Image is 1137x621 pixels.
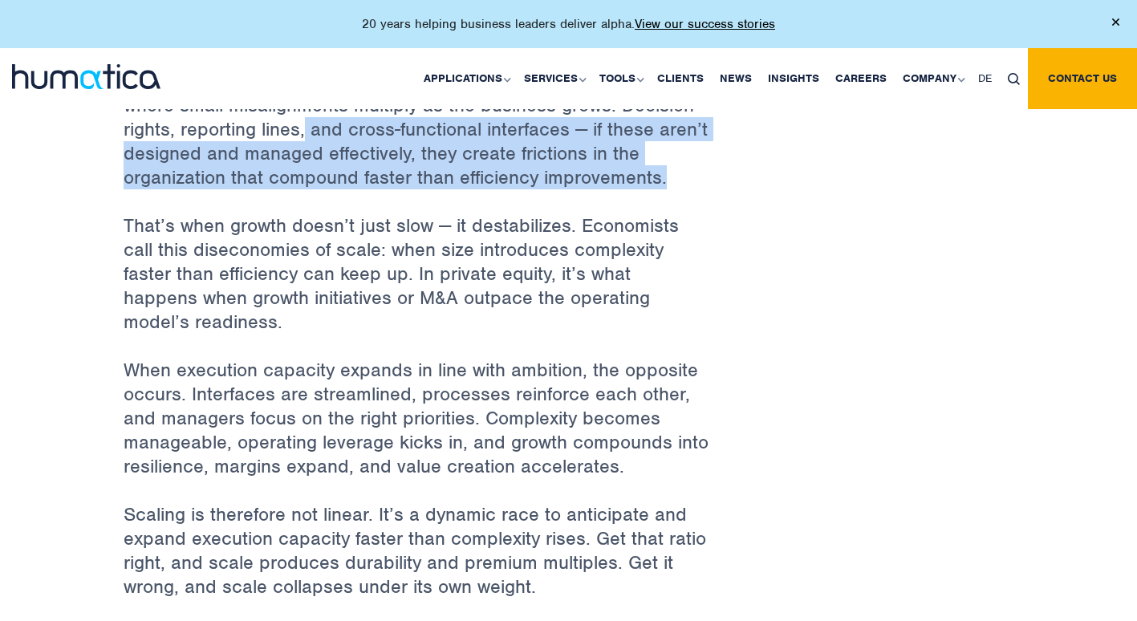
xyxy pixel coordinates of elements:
p: But organizations are not linear. They’re complex, adaptive systems where small misalignments mul... [124,69,709,213]
p: 20 years helping business leaders deliver alpha. [362,16,775,32]
input: I agree to Humatica'sData Protection Policyand that Humatica may use my data to contact e via ema... [4,107,14,117]
a: DE [970,48,1000,109]
a: Company [895,48,970,109]
p: That’s when growth doesn’t just slow — it destabilizes. Economists call this diseconomies of scal... [124,213,709,358]
a: News [712,48,760,109]
img: search_icon [1008,73,1020,85]
img: logo [12,64,160,89]
a: Data Protection Policy [126,105,237,118]
input: Last name* [269,3,531,35]
a: Tools [591,48,649,109]
span: DE [978,71,992,85]
input: Email* [269,53,531,85]
p: I agree to Humatica's and that Humatica may use my data to contact e via email. [20,105,495,132]
a: Careers [827,48,895,109]
a: Contact us [1028,48,1137,109]
a: Applications [416,48,516,109]
a: Services [516,48,591,109]
a: Insights [760,48,827,109]
p: When execution capacity expands in line with ambition, the opposite occurs. Interfaces are stream... [124,358,709,502]
a: Clients [649,48,712,109]
a: View our success stories [635,16,775,32]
